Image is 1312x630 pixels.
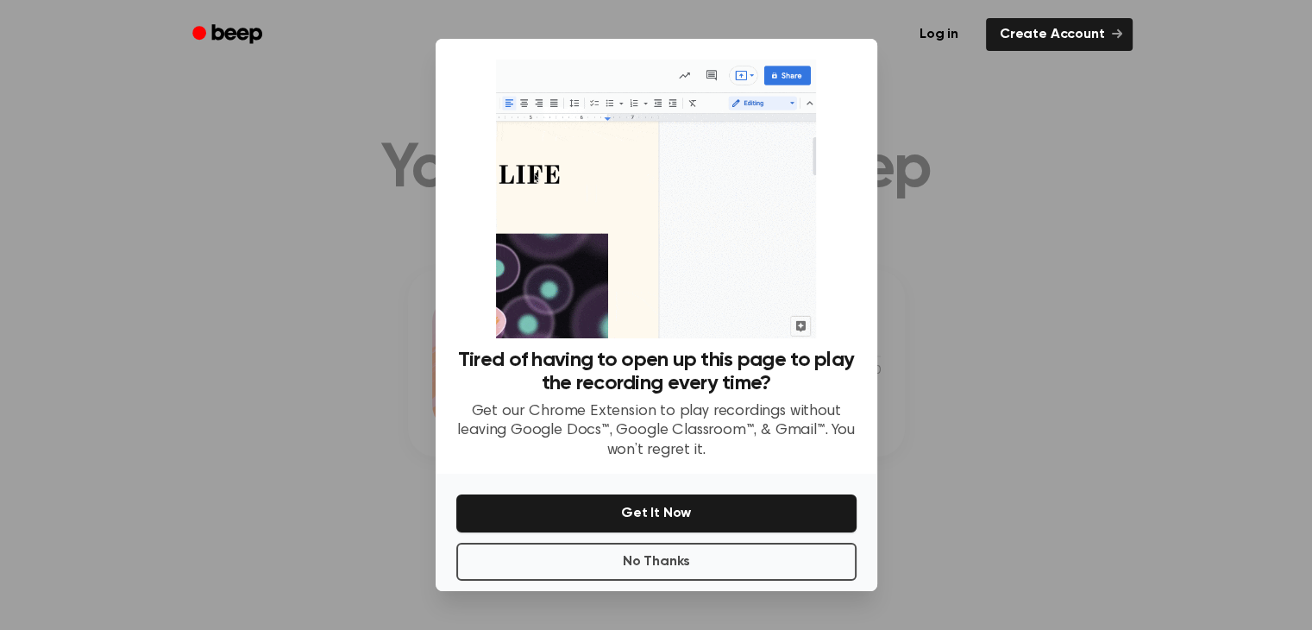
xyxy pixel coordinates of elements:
[456,402,857,461] p: Get our Chrome Extension to play recordings without leaving Google Docs™, Google Classroom™, & Gm...
[456,495,857,532] button: Get It Now
[496,60,816,338] img: Beep extension in action
[902,15,976,54] a: Log in
[986,18,1133,51] a: Create Account
[180,18,278,52] a: Beep
[456,543,857,581] button: No Thanks
[456,349,857,395] h3: Tired of having to open up this page to play the recording every time?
